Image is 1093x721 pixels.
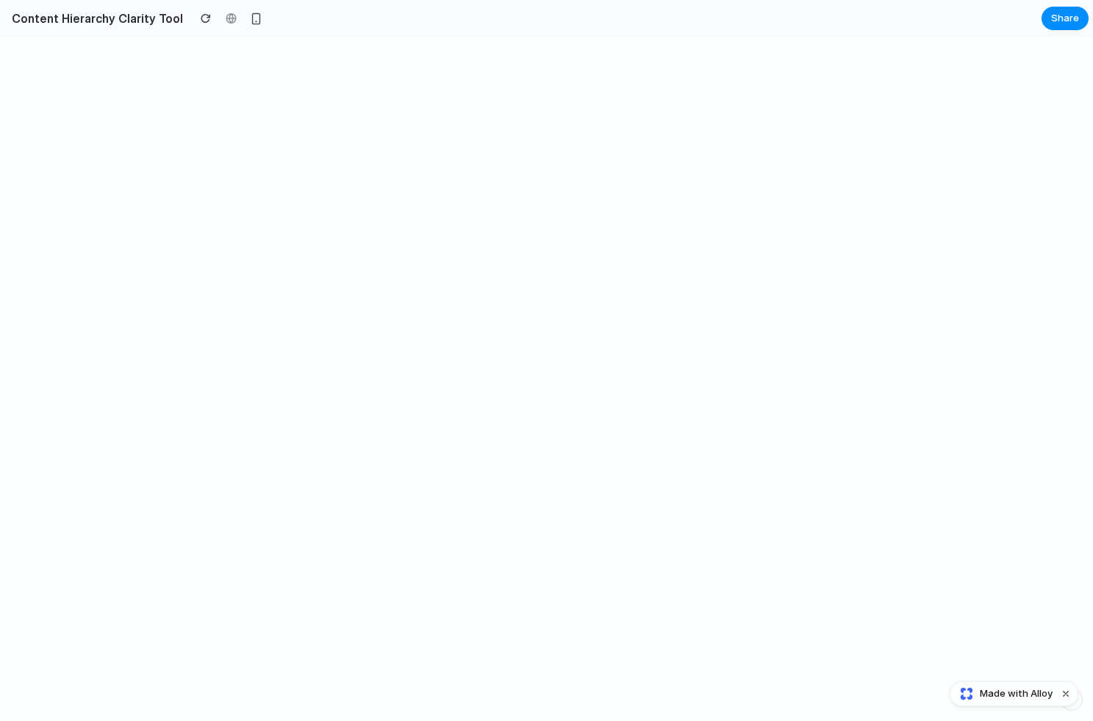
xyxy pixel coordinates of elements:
h2: Content Hierarchy Clarity Tool [6,10,183,27]
button: Share [1042,7,1089,30]
button: Dismiss watermark [1057,685,1075,703]
span: Made with Alloy [980,686,1053,701]
a: Made with Alloy [950,686,1054,701]
span: Share [1051,11,1079,26]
